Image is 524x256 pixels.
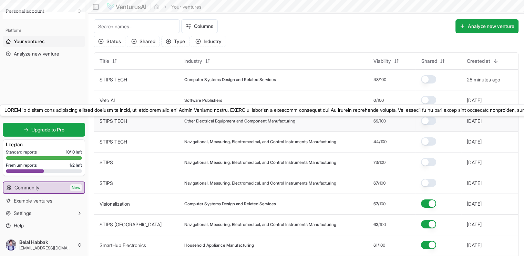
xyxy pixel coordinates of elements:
[379,77,386,82] span: /100
[184,243,254,248] span: Household Appliance Manufacturing
[378,243,385,248] span: /100
[467,118,482,125] button: [DATE]
[191,36,226,47] button: Industry
[3,48,85,59] a: Analyze new venture
[100,242,146,248] a: SmartHub Electronics
[373,222,378,227] span: 63
[184,160,336,165] span: Navigational, Measuring, Electromedical, and Control Instruments Manufacturing
[100,97,115,103] a: Veto AI
[373,58,391,65] span: Viability
[369,56,403,67] button: Viability
[467,221,482,228] button: [DATE]
[31,126,64,133] span: Upgrade to Pro
[373,201,378,207] span: 67
[14,210,31,217] span: Settings
[467,159,482,166] button: [DATE]
[467,180,482,187] button: [DATE]
[467,200,482,207] button: [DATE]
[100,221,162,228] button: STIPS [GEOGRAPHIC_DATA]
[467,138,482,145] button: [DATE]
[180,56,215,67] button: Industry
[161,36,189,47] button: Type
[6,141,82,148] h3: Lite plan
[417,56,449,67] button: Shared
[100,58,109,65] span: Title
[184,201,276,207] span: Computer Systems Design and Related Services
[100,118,127,124] a: STIPS TECH
[378,201,386,207] span: /100
[378,118,386,124] span: /100
[100,180,113,186] a: STIPS
[467,242,482,249] button: [DATE]
[379,139,387,145] span: /100
[184,139,336,145] span: Navigational, Measuring, Electromedical, and Control Instruments Manufacturing
[100,159,113,166] button: STIPS
[3,195,85,206] a: Example ventures
[184,118,295,124] span: Other Electrical Equipment and Component Manufacturing
[181,19,218,33] button: Columns
[95,56,122,67] button: Title
[19,245,74,251] span: [EMAIL_ADDRESS][DOMAIN_NAME]
[467,58,490,65] span: Created at
[3,182,84,193] a: CommunityNew
[373,98,376,103] span: 0
[378,180,386,186] span: /100
[184,180,336,186] span: Navigational, Measuring, Electromedical, and Control Instruments Manufacturing
[6,239,17,250] img: ACg8ocIqfLGnhhDPTW0zV7jfo2iOU6EPVMg4andeLbcyqaEFEjsLS576=s96-c
[19,239,74,245] span: Belal Habbak
[467,76,500,83] button: 26 minutes ago
[14,197,52,204] span: Example ventures
[373,160,378,165] span: 73
[100,139,127,145] a: STIPS TECH
[3,237,85,253] button: Belal Habbak[EMAIL_ADDRESS][DOMAIN_NAME]
[378,160,386,165] span: /100
[3,36,85,47] a: Your ventures
[94,36,125,47] button: Status
[3,123,85,137] a: Upgrade to Pro
[14,38,44,45] span: Your ventures
[184,77,276,82] span: Computer Systems Design and Related Services
[184,222,336,227] span: Navigational, Measuring, Electromedical, and Control Instruments Manufacturing
[100,138,127,145] button: STIPS TECH
[100,200,130,207] button: Visionalization
[70,163,82,168] span: 1 / 2 left
[14,184,39,191] span: Community
[100,77,127,82] a: STIPS TECH
[455,19,518,33] button: Analyze new venture
[70,184,82,191] span: New
[373,180,378,186] span: 67
[100,76,127,83] button: STIPS TECH
[66,149,82,155] span: 10 / 10 left
[14,222,24,229] span: Help
[467,97,482,104] button: [DATE]
[376,98,384,103] span: /100
[14,50,59,57] span: Analyze new venture
[100,97,115,104] button: Veto AI
[463,56,503,67] button: Created at
[3,208,85,219] button: Settings
[94,19,180,33] input: Search names...
[373,77,379,82] span: 48
[378,222,386,227] span: /100
[184,58,202,65] span: Industry
[373,243,378,248] span: 61
[6,149,37,155] span: Standard reports
[127,36,160,47] button: Shared
[373,139,379,145] span: 44
[100,159,113,165] a: STIPS
[3,220,85,231] a: Help
[100,201,130,207] a: Visionalization
[6,163,37,168] span: Premium reports
[3,25,85,36] div: Platform
[100,221,162,227] a: STIPS [GEOGRAPHIC_DATA]
[373,118,378,124] span: 69
[421,58,437,65] span: Shared
[184,98,222,103] span: Software Publishers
